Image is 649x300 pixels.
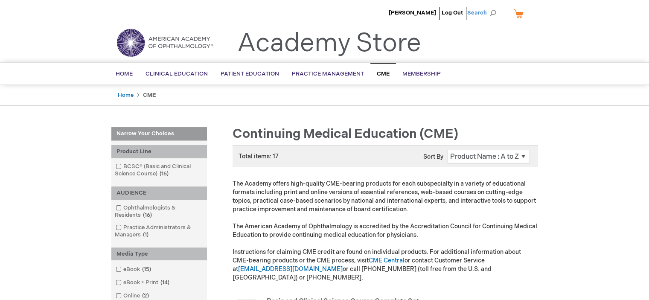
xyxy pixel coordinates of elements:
strong: CME [143,92,156,99]
span: CME [377,70,390,77]
span: 15 [140,266,153,273]
a: Log Out [442,9,463,16]
label: Sort By [423,153,443,160]
strong: Narrow Your Choices [111,127,207,141]
span: Practice Management [292,70,364,77]
span: Patient Education [221,70,279,77]
span: Search [467,4,500,21]
a: [PERSON_NAME] [389,9,436,16]
span: Home [116,70,133,77]
a: Online2 [114,292,152,300]
a: Ophthalmologists & Residents16 [114,204,205,219]
span: Continuing Medical Education (CME) [233,126,458,142]
a: CME Central [369,257,405,264]
span: 2 [140,292,151,299]
a: eBook15 [114,265,154,274]
div: Media Type [111,248,207,261]
span: 1 [141,231,151,238]
a: Home [118,92,134,99]
span: 16 [157,170,171,177]
span: Membership [402,70,441,77]
a: BCSC® (Basic and Clinical Science Course)16 [114,163,205,178]
div: Product Line [111,145,207,158]
span: Total items: 17 [239,153,279,160]
div: AUDIENCE [111,186,207,200]
span: 16 [141,212,154,218]
a: Academy Store [237,28,421,59]
p: The Academy offers high-quality CME-bearing products for each subspecialty in a variety of educat... [233,180,538,282]
span: 14 [158,279,172,286]
a: [EMAIL_ADDRESS][DOMAIN_NAME] [238,265,343,273]
span: Clinical Education [146,70,208,77]
a: eBook + Print14 [114,279,173,287]
a: Practice Administrators & Managers1 [114,224,205,239]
